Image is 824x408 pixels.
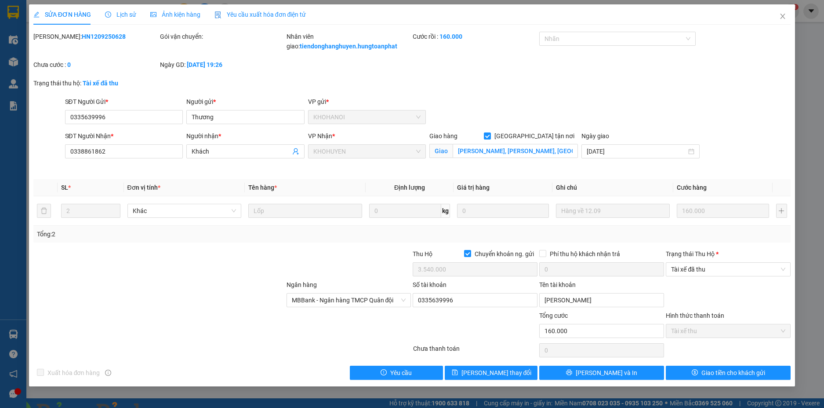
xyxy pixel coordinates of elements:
[287,281,317,288] label: Ngân hàng
[82,33,126,40] b: HN1209250628
[37,204,51,218] button: delete
[770,4,795,29] button: Close
[214,11,221,18] img: icon
[214,11,306,18] span: Yêu cầu xuất hóa đơn điện tử
[441,204,450,218] span: kg
[313,145,421,158] span: KHOHUYEN
[666,312,724,319] label: Hình thức thanh toán
[457,204,549,218] input: 0
[33,60,158,70] div: Chưa cước :
[287,32,411,51] div: Nhân viên giao:
[453,144,578,158] input: Giao tận nơi
[133,204,236,217] span: Khác
[671,263,785,276] span: Tài xế đã thu
[671,324,785,338] span: Tài xế thu
[65,97,183,107] div: SĐT Người Gửi
[186,97,305,107] div: Người gửi
[452,369,458,376] span: save
[313,110,421,124] span: KHOHANOI
[300,43,397,50] b: tiendonghanghuyen.hungtoanphat
[390,368,412,378] span: Yêu cầu
[445,366,538,380] button: save[PERSON_NAME] thay đổi
[33,11,40,18] span: edit
[150,11,156,18] span: picture
[413,32,537,41] div: Cước rồi :
[105,11,111,18] span: clock-circle
[248,184,277,191] span: Tên hàng
[666,249,791,259] div: Trạng thái Thu Hộ
[457,184,490,191] span: Giá trị hàng
[491,131,578,141] span: [GEOGRAPHIC_DATA] tận nơi
[552,179,673,196] th: Ghi chú
[413,281,446,288] label: Số tài khoản
[160,60,285,70] div: Ngày GD:
[539,312,568,319] span: Tổng cước
[105,370,111,376] span: info-circle
[439,33,462,40] b: 160.000
[308,132,332,140] span: VP Nhận
[187,61,222,68] b: [DATE] 19:26
[677,184,707,191] span: Cước hàng
[581,132,609,140] label: Ngày giao
[666,366,791,380] button: dollarGiao tiền cho khách gửi
[381,369,387,376] span: exclamation-circle
[308,97,426,107] div: VP gửi
[160,32,285,41] div: Gói vận chuyển:
[677,204,769,218] input: 0
[412,344,539,359] div: Chưa thanh toán
[776,204,788,218] button: plus
[413,250,432,257] span: Thu Hộ
[556,204,670,218] input: Ghi Chú
[61,184,68,191] span: SL
[546,249,624,259] span: Phí thu hộ khách nhận trả
[461,368,532,378] span: [PERSON_NAME] thay đổi
[83,80,119,87] b: Tài xế đã thu
[33,11,91,18] span: SỬA ĐƠN HÀNG
[576,368,637,378] span: [PERSON_NAME] và In
[33,32,158,41] div: [PERSON_NAME]:
[127,184,160,191] span: Đơn vị tính
[413,293,537,307] input: Số tài khoản
[292,294,406,307] span: MBBank - Ngân hàng TMCP Quân đội
[350,366,443,380] button: exclamation-circleYêu cầu
[186,131,305,141] div: Người nhận
[44,368,104,378] span: Xuất hóa đơn hàng
[37,229,318,239] div: Tổng: 2
[429,144,453,158] span: Giao
[539,366,664,380] button: printer[PERSON_NAME] và In
[692,369,698,376] span: dollar
[701,368,765,378] span: Giao tiền cho khách gửi
[67,61,71,68] b: 0
[292,148,299,155] span: user-add
[779,13,786,20] span: close
[429,132,457,140] span: Giao hàng
[566,369,572,376] span: printer
[105,11,136,18] span: Lịch sử
[539,281,576,288] label: Tên tài khoản
[539,293,664,307] input: Tên tài khoản
[33,78,190,88] div: Trạng thái thu hộ:
[587,147,686,156] input: Ngày giao
[394,184,425,191] span: Định lượng
[65,131,183,141] div: SĐT Người Nhận
[248,204,362,218] input: VD: Bàn, Ghế
[471,249,537,259] span: Chuyển khoản ng. gửi
[150,11,200,18] span: Ảnh kiện hàng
